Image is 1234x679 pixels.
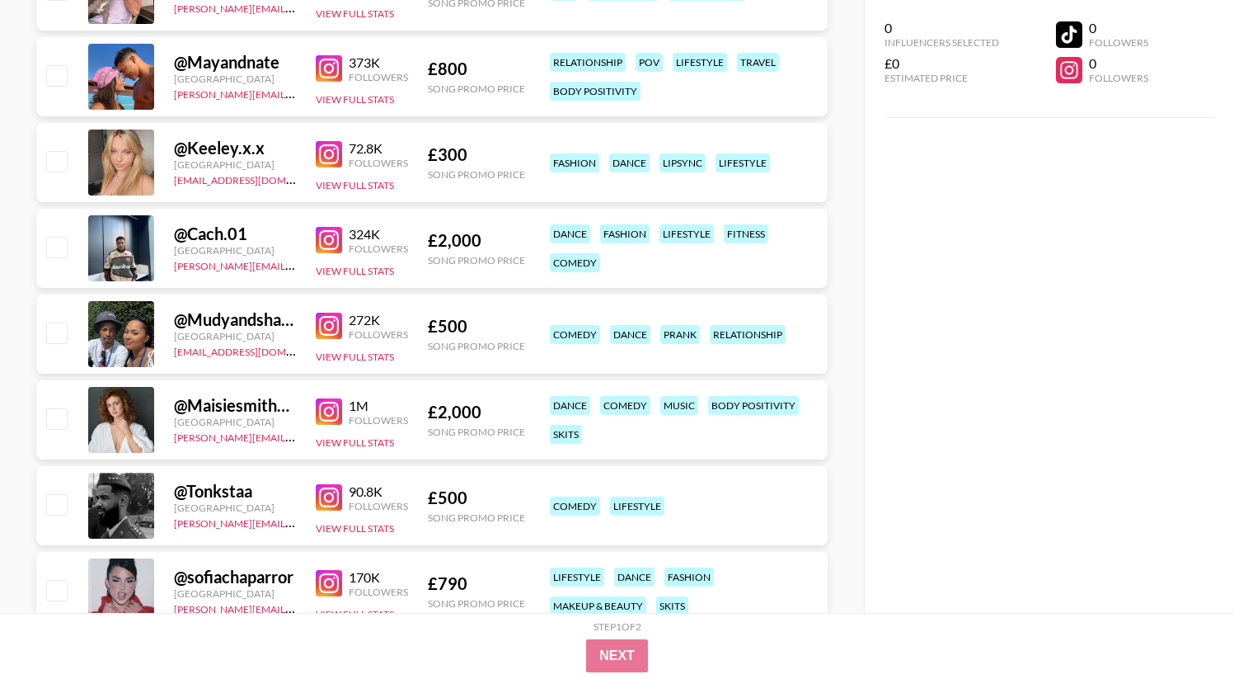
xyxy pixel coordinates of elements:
div: Followers [349,71,408,83]
div: 0 [884,20,999,36]
div: @ Tonkstaa [174,481,296,502]
div: Followers [349,243,408,255]
div: £ 790 [428,573,525,594]
img: Instagram [316,313,342,339]
div: £0 [884,55,999,72]
div: prank [660,325,700,344]
div: 1M [349,398,408,414]
img: Instagram [316,398,342,425]
img: Instagram [316,141,342,167]
div: Song Promo Price [428,426,525,438]
div: [GEOGRAPHIC_DATA] [174,158,296,171]
div: dance [614,568,655,587]
img: Instagram [316,55,342,82]
div: @ Maisiesmithofficial [174,395,296,416]
div: pov [636,53,663,72]
img: Instagram [316,570,342,596]
button: Next [586,639,648,672]
div: Song Promo Price [428,254,525,266]
iframe: Drift Widget Chat Controller [1152,596,1214,659]
div: body positivity [550,82,640,101]
img: Instagram [316,484,342,511]
div: @ Mudyandshamy [174,309,296,330]
div: [GEOGRAPHIC_DATA] [174,416,296,428]
div: @ sofiachaparror [174,567,296,587]
div: Song Promo Price [428,340,525,352]
div: body positivity [708,396,799,415]
div: [GEOGRAPHIC_DATA] [174,73,296,85]
div: dance [550,224,590,243]
div: makeup & beauty [550,596,646,615]
div: lifestyle [659,224,714,243]
div: 324K [349,226,408,243]
div: £ 2,000 [428,402,525,422]
div: Song Promo Price [428,512,525,524]
div: Song Promo Price [428,597,525,610]
div: £ 300 [428,144,525,165]
div: skits [550,425,582,444]
div: [GEOGRAPHIC_DATA] [174,502,296,514]
div: fashion [550,153,599,172]
div: comedy [550,325,600,344]
div: £ 500 [428,488,525,508]
div: music [660,396,698,415]
div: skits [656,596,688,615]
a: [PERSON_NAME][EMAIL_ADDRESS][DOMAIN_NAME] [174,600,418,615]
div: [GEOGRAPHIC_DATA] [174,587,296,600]
a: [PERSON_NAME][EMAIL_ADDRESS][DOMAIN_NAME] [174,514,418,530]
div: @ Cach.01 [174,224,296,244]
div: 0 [1089,55,1148,72]
div: fashion [600,224,650,243]
button: View Full Stats [316,522,394,535]
div: fashion [664,568,714,587]
div: £ 500 [428,316,525,337]
div: 90.8K [349,483,408,500]
a: [EMAIL_ADDRESS][DOMAIN_NAME] [174,342,340,358]
div: Followers [349,586,408,598]
div: comedy [600,396,650,415]
div: 0 [1089,20,1148,36]
div: lifestyle [673,53,727,72]
div: lipsync [659,153,706,172]
a: [EMAIL_ADDRESS][DOMAIN_NAME] [174,171,340,186]
button: View Full Stats [316,265,394,277]
div: relationship [710,325,786,344]
div: 72.8K [349,140,408,157]
div: dance [609,153,650,172]
div: dance [610,325,650,344]
div: comedy [550,497,600,516]
button: View Full Stats [316,93,394,106]
a: [PERSON_NAME][EMAIL_ADDRESS][DOMAIN_NAME] [174,428,418,444]
div: relationship [550,53,626,72]
button: View Full Stats [316,7,394,20]
div: @ Keeley.x.x [174,138,296,158]
div: [GEOGRAPHIC_DATA] [174,330,296,342]
div: [GEOGRAPHIC_DATA] [174,244,296,257]
div: Followers [1089,36,1148,49]
button: View Full Stats [316,436,394,449]
div: 170K [349,569,408,586]
div: 373K [349,54,408,71]
div: dance [550,396,590,415]
div: Followers [349,500,408,512]
div: fitness [724,224,768,243]
div: Song Promo Price [428,83,525,95]
div: £ 800 [428,59,525,79]
div: comedy [550,253,600,272]
a: [PERSON_NAME][EMAIL_ADDRESS][DOMAIN_NAME] [174,257,418,272]
a: [PERSON_NAME][EMAIL_ADDRESS][DOMAIN_NAME] [174,85,418,101]
div: @ Mayandnate [174,52,296,73]
div: 272K [349,312,408,328]
div: Step 1 of 2 [594,620,641,633]
div: Followers [349,157,408,169]
button: View Full Stats [316,179,394,191]
div: Song Promo Price [428,168,525,181]
div: lifestyle [550,568,604,587]
div: £ 2,000 [428,230,525,251]
div: Followers [1089,72,1148,84]
div: Estimated Price [884,72,999,84]
div: Influencers Selected [884,36,999,49]
div: lifestyle [610,497,664,516]
button: View Full Stats [316,608,394,620]
div: Followers [349,328,408,341]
